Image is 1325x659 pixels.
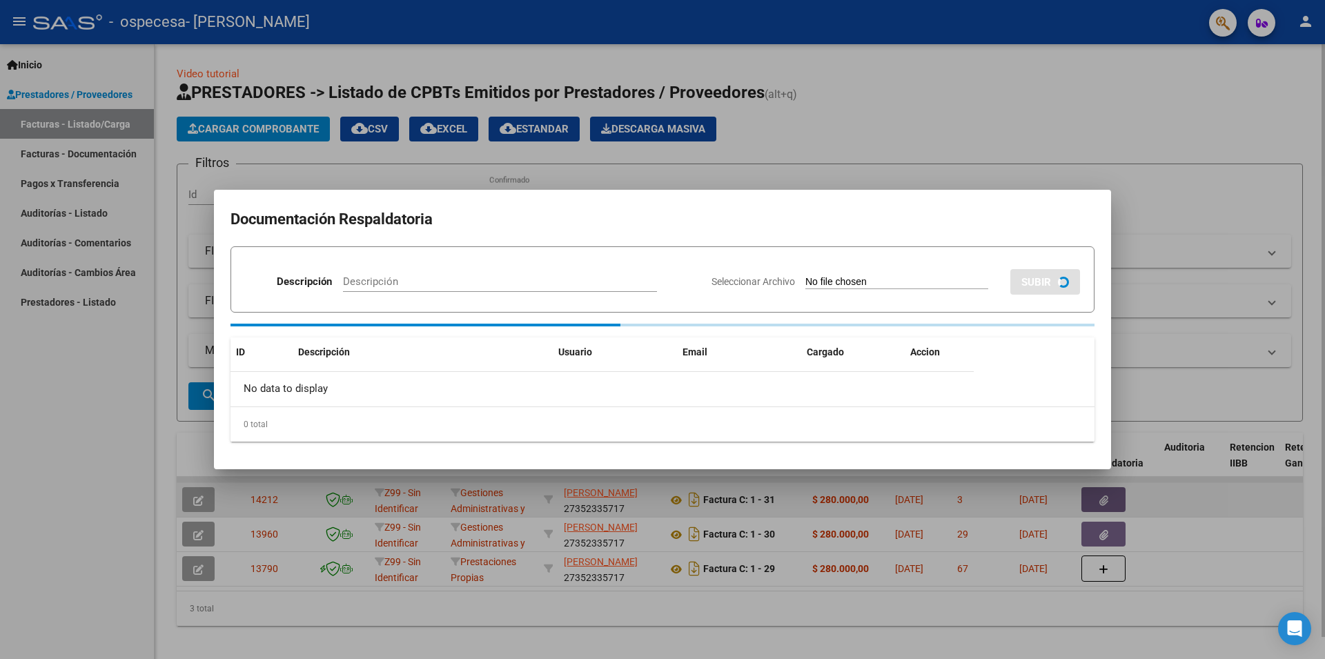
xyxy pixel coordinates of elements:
div: 0 total [230,407,1095,442]
span: Accion [910,346,940,357]
span: Descripción [298,346,350,357]
datatable-header-cell: Email [677,337,801,367]
span: Seleccionar Archivo [711,276,795,287]
datatable-header-cell: Usuario [553,337,677,367]
datatable-header-cell: Accion [905,337,974,367]
datatable-header-cell: Cargado [801,337,905,367]
span: Usuario [558,346,592,357]
span: Cargado [807,346,844,357]
datatable-header-cell: Descripción [293,337,553,367]
datatable-header-cell: ID [230,337,293,367]
p: Descripción [277,274,332,290]
span: SUBIR [1021,276,1051,288]
span: ID [236,346,245,357]
h2: Documentación Respaldatoria [230,206,1095,233]
div: Open Intercom Messenger [1278,612,1311,645]
button: SUBIR [1010,269,1080,295]
div: No data to display [230,372,974,406]
span: Email [683,346,707,357]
